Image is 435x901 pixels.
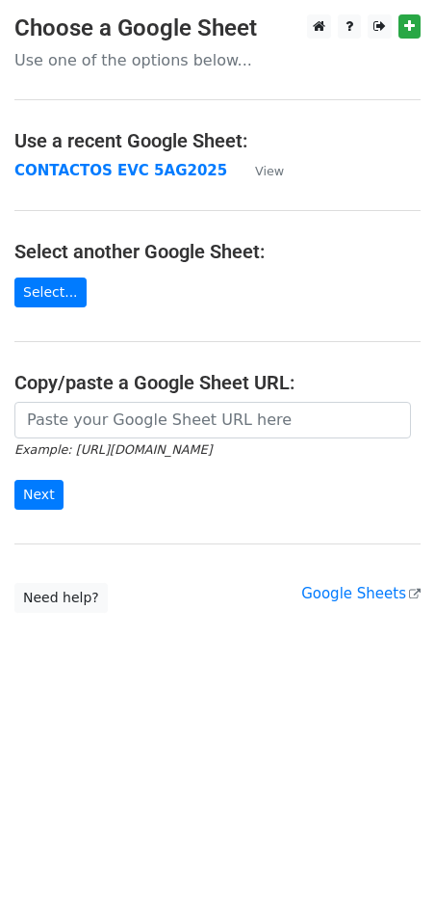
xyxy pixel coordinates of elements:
[301,585,421,602] a: Google Sheets
[14,278,87,307] a: Select...
[14,50,421,70] p: Use one of the options below...
[14,240,421,263] h4: Select another Google Sheet:
[14,583,108,613] a: Need help?
[14,14,421,42] h3: Choose a Google Sheet
[14,129,421,152] h4: Use a recent Google Sheet:
[14,480,64,510] input: Next
[236,162,284,179] a: View
[255,164,284,178] small: View
[14,442,212,457] small: Example: [URL][DOMAIN_NAME]
[14,371,421,394] h4: Copy/paste a Google Sheet URL:
[14,402,411,438] input: Paste your Google Sheet URL here
[14,162,227,179] a: CONTACTOS EVC 5AG2025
